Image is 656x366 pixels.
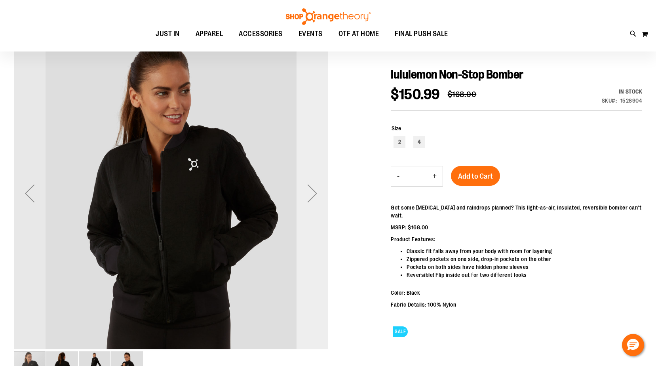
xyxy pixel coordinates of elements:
span: EVENTS [299,25,323,43]
a: EVENTS [291,25,331,43]
li: Reversible! Flip inside out for two different looks [407,271,642,279]
span: $150.99 [391,86,440,103]
button: Increase product quantity [427,166,443,186]
a: APPAREL [188,25,231,43]
li: Zippered pockets on one side, drop-in pockets on the other [407,255,642,263]
a: ACCESSORIES [231,25,291,43]
div: Availability [602,88,643,95]
div: 1528904 [620,97,643,105]
div: Product image for lululemon Non-Stop Bomber [14,36,328,351]
div: 2 [394,136,405,148]
p: Product Features: [391,235,642,243]
p: Got some [MEDICAL_DATA] and raindrops planned? This light-as-air, insulated, reversible bomber ca... [391,204,642,219]
div: Next [297,36,328,351]
img: Product image for lululemon Non-Stop Bomber [14,34,328,349]
span: JUST IN [156,25,180,43]
div: 4 [413,136,425,148]
p: Fabric Details: 100% Nylon [391,301,642,309]
span: ACCESSORIES [239,25,283,43]
button: Decrease product quantity [391,166,405,186]
li: Pockets on both sides have hidden phone sleeves [407,263,642,271]
button: Add to Cart [451,166,500,186]
p: Color: Black [391,289,642,297]
span: Add to Cart [458,172,493,181]
input: Product quantity [405,167,427,186]
span: Size [392,125,401,132]
li: Classic fit falls away from your body with room for layering [407,247,642,255]
a: OTF AT HOME [331,25,387,43]
strong: SKU [602,97,617,104]
span: lululemon Non-Stop Bomber [391,68,523,81]
span: APPAREL [196,25,223,43]
div: Previous [14,36,46,351]
span: OTF AT HOME [338,25,379,43]
button: Hello, have a question? Let’s chat. [622,334,644,356]
span: $168.00 [448,90,477,99]
p: MSRP: $168.00 [391,223,642,231]
span: FINAL PUSH SALE [395,25,448,43]
span: SALE [393,326,408,337]
img: Shop Orangetheory [285,8,372,25]
div: In stock [602,88,643,95]
a: FINAL PUSH SALE [387,25,456,43]
a: JUST IN [148,25,188,43]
